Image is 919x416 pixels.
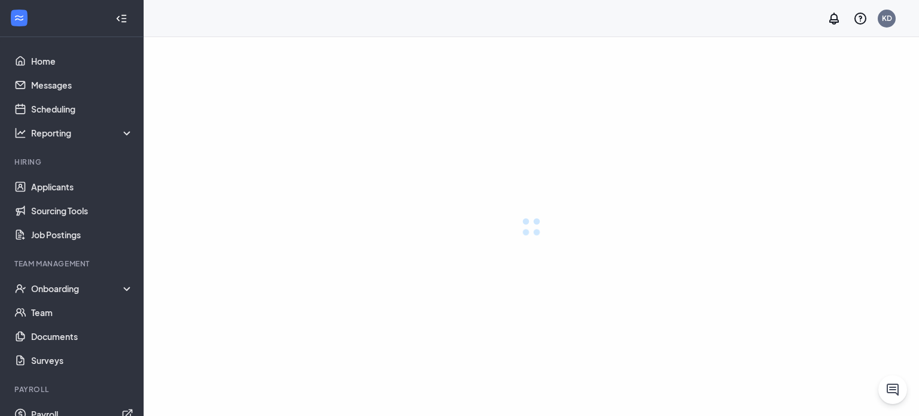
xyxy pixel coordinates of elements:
[31,73,133,97] a: Messages
[878,375,907,404] button: ChatActive
[827,11,841,26] svg: Notifications
[31,223,133,247] a: Job Postings
[31,127,134,139] div: Reporting
[31,49,133,73] a: Home
[14,157,131,167] div: Hiring
[115,13,127,25] svg: Collapse
[14,283,26,294] svg: UserCheck
[13,12,25,24] svg: WorkstreamLogo
[31,283,134,294] div: Onboarding
[31,175,133,199] a: Applicants
[853,11,868,26] svg: QuestionInfo
[885,382,900,397] svg: ChatActive
[31,348,133,372] a: Surveys
[882,13,892,23] div: KD
[31,199,133,223] a: Sourcing Tools
[14,127,26,139] svg: Analysis
[31,324,133,348] a: Documents
[31,300,133,324] a: Team
[14,259,131,269] div: Team Management
[31,97,133,121] a: Scheduling
[14,384,131,394] div: Payroll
